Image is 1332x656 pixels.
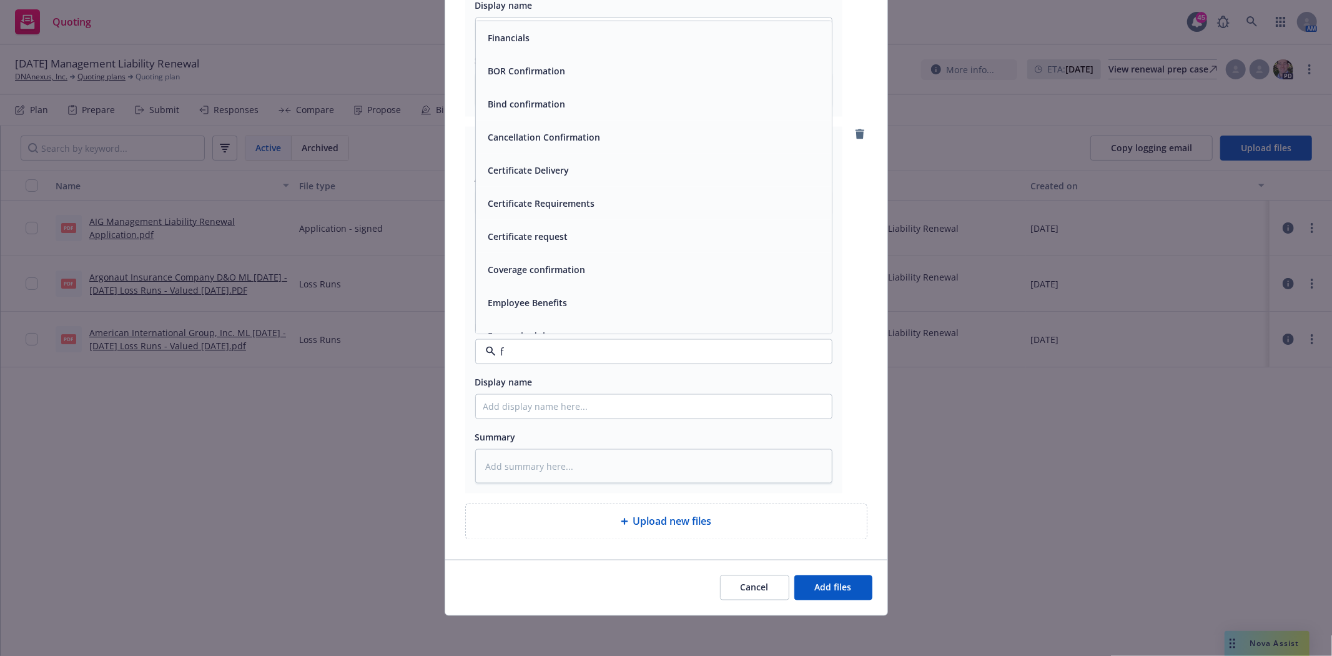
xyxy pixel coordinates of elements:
[720,575,789,600] button: Cancel
[475,376,533,388] span: Display name
[488,263,586,276] button: Coverage confirmation
[488,97,566,111] button: Bind confirmation
[488,230,568,243] button: Certificate request
[476,18,832,42] input: Add display name here...
[815,582,852,594] span: Add files
[852,127,867,142] a: remove
[488,31,530,44] button: Financials
[465,504,867,540] div: Upload new files
[633,514,712,529] span: Upload new files
[475,431,516,443] span: Summary
[488,296,568,309] button: Employee Benefits
[794,575,872,600] button: Add files
[476,395,832,419] input: Add display name here...
[741,582,769,594] span: Cancel
[488,164,570,177] button: Certificate Delivery
[488,64,566,77] button: BOR Confirmation
[488,131,601,144] button: Cancellation Confirmation
[488,329,551,342] button: Form schedule
[496,344,807,359] input: Filter by keyword
[488,197,595,210] button: Certificate Requirements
